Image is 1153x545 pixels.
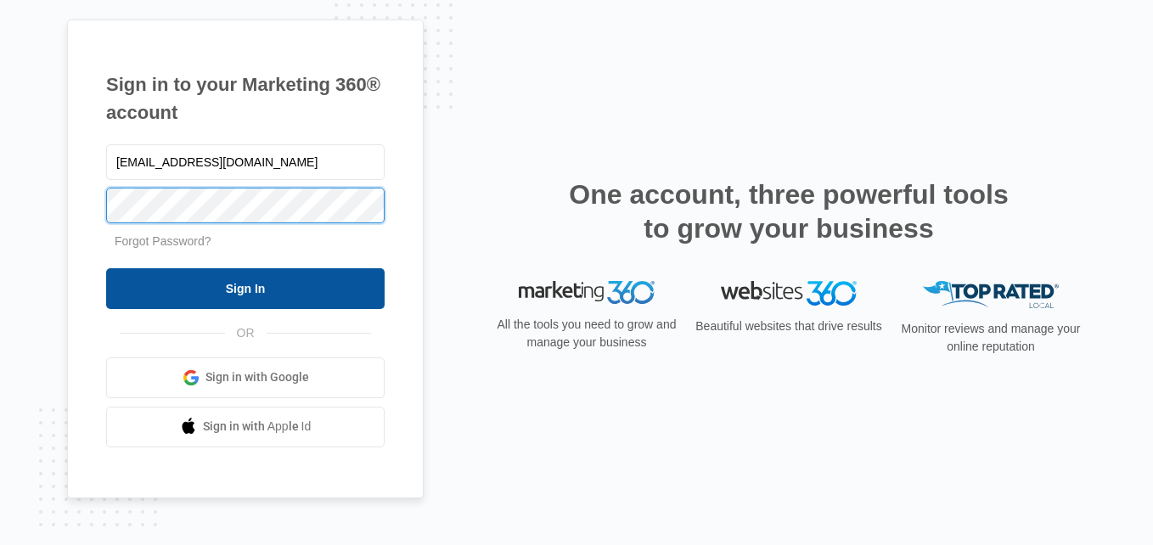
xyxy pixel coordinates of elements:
a: Forgot Password? [115,234,211,248]
span: Sign in with Apple Id [203,418,312,435]
p: All the tools you need to grow and manage your business [492,316,682,351]
a: Sign in with Google [106,357,385,398]
span: Sign in with Google [205,368,309,386]
img: Websites 360 [721,281,857,306]
p: Monitor reviews and manage your online reputation [896,320,1086,356]
span: OR [225,324,267,342]
img: Top Rated Local [923,281,1059,309]
a: Sign in with Apple Id [106,407,385,447]
input: Sign In [106,268,385,309]
p: Beautiful websites that drive results [694,317,884,335]
img: Marketing 360 [519,281,655,305]
h2: One account, three powerful tools to grow your business [564,177,1014,245]
input: Email [106,144,385,180]
h1: Sign in to your Marketing 360® account [106,70,385,126]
